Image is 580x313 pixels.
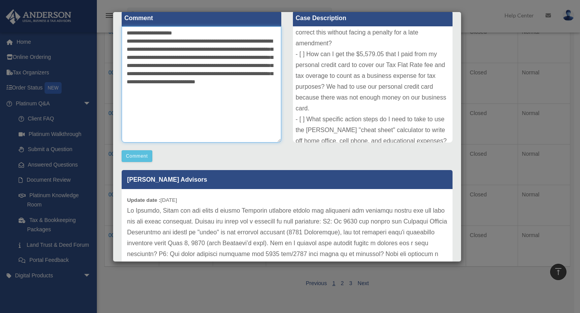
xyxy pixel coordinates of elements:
label: Comment [122,10,281,26]
small: [DATE] [127,197,177,203]
button: Comment [122,150,152,162]
label: Case Description [293,10,453,26]
div: Hi We have a 3 questions. - [ ] My 2022 tax return for Lifetime Service Properties was marked as ... [293,26,453,143]
p: [PERSON_NAME] Advisors [122,170,453,189]
b: Update date : [127,197,160,203]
